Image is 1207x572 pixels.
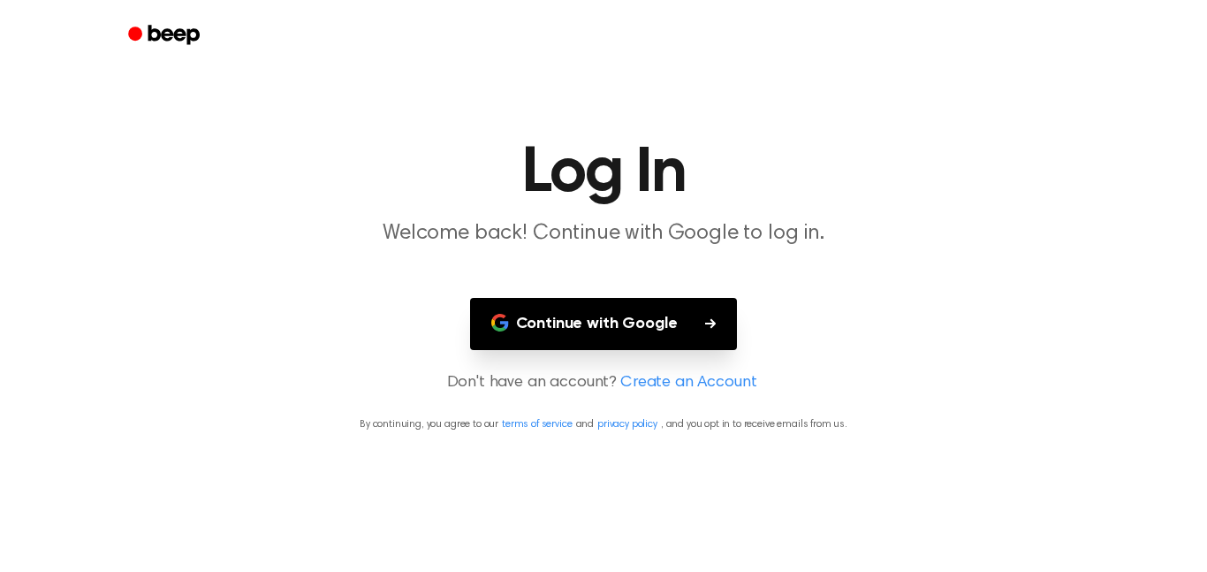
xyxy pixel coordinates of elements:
[21,416,1186,432] p: By continuing, you agree to our and , and you opt in to receive emails from us.
[151,141,1056,205] h1: Log In
[264,219,943,248] p: Welcome back! Continue with Google to log in.
[470,298,738,350] button: Continue with Google
[21,371,1186,395] p: Don't have an account?
[502,419,572,430] a: terms of service
[597,419,657,430] a: privacy policy
[116,19,216,53] a: Beep
[620,371,756,395] a: Create an Account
